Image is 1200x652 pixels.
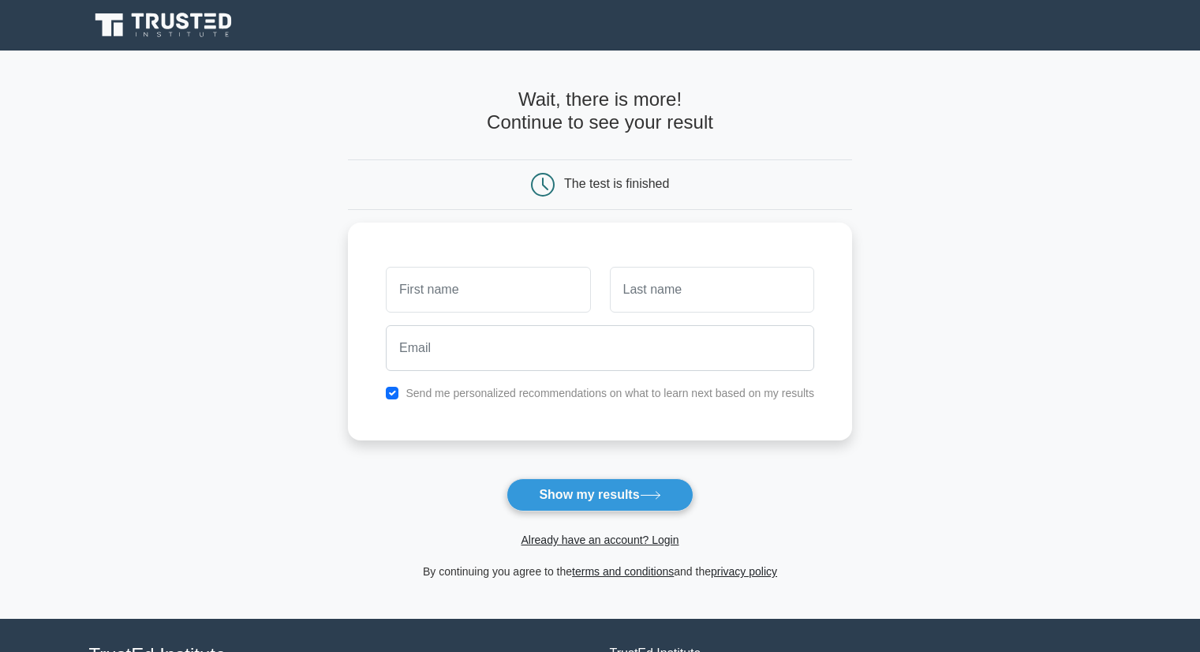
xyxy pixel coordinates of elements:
[348,88,852,134] h4: Wait, there is more! Continue to see your result
[386,325,814,371] input: Email
[572,565,674,578] a: terms and conditions
[338,562,862,581] div: By continuing you agree to the and the
[406,387,814,399] label: Send me personalized recommendations on what to learn next based on my results
[507,478,693,511] button: Show my results
[564,177,669,190] div: The test is finished
[711,565,777,578] a: privacy policy
[521,534,679,546] a: Already have an account? Login
[610,267,814,313] input: Last name
[386,267,590,313] input: First name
